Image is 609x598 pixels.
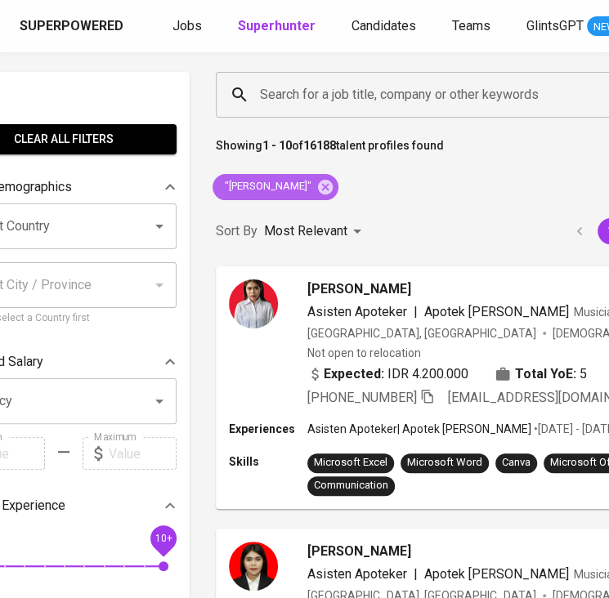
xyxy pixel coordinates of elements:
img: 1fd35424695053d4652f23981fe0bf38.jpeg [229,279,278,328]
div: Microsoft Word [407,455,482,471]
span: 5 [580,364,587,384]
div: Canva [502,455,531,471]
p: Experiences [229,421,307,437]
div: Superpowered [20,17,123,36]
p: Showing of talent profiles found [216,137,444,167]
span: Candidates [352,18,416,33]
a: Superhunter [238,16,319,37]
b: 16188 [303,139,336,152]
button: Open [148,215,171,238]
img: 5cecbfe34bf9cc905839172c5ec35186.jpg [229,542,278,591]
div: Communication [314,478,388,493]
span: Asisten Apoteker [307,304,407,319]
span: Apotek [PERSON_NAME] [424,566,569,582]
div: Most Relevant [264,216,367,247]
b: Superhunter [238,18,316,33]
a: Jobs [172,16,205,37]
b: 1 - 10 [262,139,292,152]
span: [PERSON_NAME] [307,279,411,299]
p: Not open to relocation [307,345,421,361]
a: Teams [452,16,494,37]
span: 10+ [154,533,172,544]
span: "[PERSON_NAME]" [213,179,321,194]
span: Jobs [172,18,202,33]
span: | [414,302,418,322]
div: "[PERSON_NAME]" [213,174,338,200]
a: Candidates [352,16,419,37]
p: Skills [229,453,307,470]
button: Open [148,390,171,413]
div: IDR 4.200.000 [307,364,468,384]
span: Asisten Apoteker [307,566,407,582]
p: Asisten Apoteker | Apotek [PERSON_NAME] [307,421,531,437]
span: Teams [452,18,490,33]
span: | [414,565,418,584]
span: [PERSON_NAME] [307,542,411,561]
span: Apotek [PERSON_NAME] [424,304,569,319]
span: GlintsGPT [526,18,584,33]
span: [PHONE_NUMBER] [307,390,417,405]
div: Microsoft Excel [314,455,387,471]
b: Expected: [324,364,384,384]
b: Total YoE: [515,364,576,384]
p: Sort By [216,221,257,241]
a: Superpowered [20,17,127,36]
input: Value [109,437,177,470]
p: Most Relevant [264,221,347,241]
div: [GEOGRAPHIC_DATA], [GEOGRAPHIC_DATA] [307,325,536,341]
